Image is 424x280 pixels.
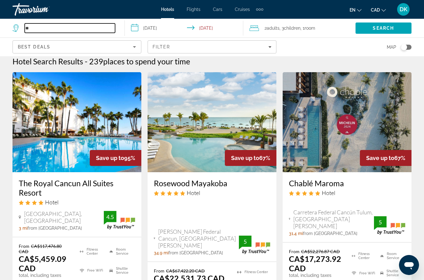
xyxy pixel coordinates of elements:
span: Search [373,26,394,31]
img: TrustYou guest rating badge [374,216,405,235]
del: CA$117,476.80 CAD [19,243,62,254]
span: Room [305,26,315,31]
span: Hotel [187,189,200,196]
li: Fitness Center [77,243,106,259]
h2: 239 [89,57,190,66]
span: 34.9 mi [154,250,169,255]
span: [GEOGRAPHIC_DATA], [GEOGRAPHIC_DATA] [24,210,104,224]
span: from [GEOGRAPHIC_DATA] [169,250,223,255]
span: 3 mi [19,226,28,231]
p: total, including taxes [19,273,72,278]
span: Hotel [45,199,58,206]
a: Cars [213,7,222,12]
span: , 3 [280,24,300,32]
button: Change language [350,5,361,14]
img: Chablé Maroma [283,72,411,172]
div: 67% [225,150,276,166]
button: Extra navigation items [256,4,263,14]
span: Carretera Federal Cancún Tulum, [GEOGRAPHIC_DATA][PERSON_NAME] [293,209,374,229]
ins: CA$5,459.09 CAD [19,254,66,273]
del: CA$67,422.20 CAD [166,268,205,273]
button: Toggle map [396,44,411,50]
span: CAD [371,7,380,12]
span: From [154,268,164,273]
div: 67% [360,150,411,166]
div: 95% [90,150,141,166]
a: Hotels [161,7,174,12]
span: , 1 [300,24,315,32]
a: Flights [187,7,200,12]
button: Change currency [371,5,386,14]
button: Filters [148,40,276,53]
input: Search hotel destination [25,23,115,33]
mat-select: Sort by [18,43,136,51]
span: 2 [265,24,280,32]
span: From [19,243,29,249]
span: places to spend your time [103,57,190,66]
span: Filter [153,44,170,49]
span: Hotel [322,189,335,196]
li: Room Service [377,249,405,263]
span: Adults [267,26,280,31]
span: Save up to [231,155,259,161]
img: TrustYou guest rating badge [104,211,135,229]
button: Search [356,22,411,34]
h1: Hotel Search Results [13,57,83,66]
span: Save up to [366,155,394,161]
div: 4.5 [104,213,116,221]
div: 5 [374,218,386,226]
a: Rosewood Mayakoba [154,178,270,188]
a: Chablé Maroma [289,178,405,188]
span: - [85,57,88,66]
img: TrustYou guest rating badge [239,236,270,254]
div: 5 star Hotel [289,189,405,196]
ins: CA$17,273.92 CAD [289,254,341,273]
img: Rosewood Mayakoba [148,72,276,172]
div: 5 [239,238,251,245]
span: from [GEOGRAPHIC_DATA] [303,231,357,236]
span: Map [387,43,396,52]
button: Travelers: 2 adults, 3 children [243,19,356,37]
span: Children [284,26,300,31]
li: Room Service [106,243,135,259]
li: Fitness Center [349,249,377,263]
span: [PERSON_NAME] Federal Cancun, [GEOGRAPHIC_DATA][PERSON_NAME] [158,228,239,249]
span: From [289,249,300,254]
span: from [GEOGRAPHIC_DATA] [28,226,82,231]
div: 5 star Hotel [154,189,270,196]
li: Shuttle Service [106,262,135,278]
p: total, including taxes [289,273,344,278]
a: Cruises [235,7,250,12]
span: 31.4 mi [289,231,303,236]
li: Fitness Center [234,268,270,276]
span: Best Deals [18,44,50,49]
li: Free WiFi [77,262,106,278]
span: en [350,7,356,12]
a: The Royal Cancun All Suites Resort [19,178,135,197]
button: Select check in and out date [125,19,243,37]
div: 4 star Hotel [19,199,135,206]
iframe: Button to launch messaging window [399,255,419,275]
span: DK [400,6,407,12]
a: Travorium [13,1,75,17]
img: The Royal Cancun All Suites Resort [13,72,141,172]
del: CA$52,276.87 CAD [301,249,340,254]
button: User Menu [395,3,411,16]
span: Save up to [96,155,124,161]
